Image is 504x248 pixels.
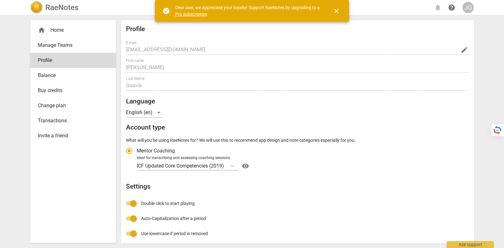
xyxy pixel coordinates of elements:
[240,162,250,170] span: visibility
[175,4,321,17] div: Dear user, we appreciate your loyalty! Support RaeNotes by upgrading to a
[38,102,103,109] span: Change plan
[163,7,170,15] span: check_circle
[38,26,103,34] div: Home
[30,1,43,14] img: Logo
[137,155,467,161] div: Ideal for transcribing and assessing coaching sessions
[30,23,116,38] div: Home
[126,77,144,80] label: Last Name
[38,72,103,79] span: Balance
[126,97,469,105] h2: Language
[137,147,175,154] span: Mentor Coaching
[126,107,163,118] div: English (en)
[141,230,208,237] span: Use lowercase if period is removed
[38,41,103,49] span: Manage Teams
[238,161,250,171] a: Help
[30,83,116,98] a: Buy credits
[137,162,224,169] p: ICF Updated Core Competencies (2019)
[38,57,103,64] span: Profile
[240,161,250,171] button: Help
[126,25,469,33] h2: Profile
[30,38,116,53] a: Manage Teams
[30,113,116,128] a: Transactions
[30,98,116,113] a: Change plan
[329,3,344,19] button: Close
[446,2,457,13] a: Help
[126,137,469,144] p: What will you be using RaeNotes for? We will use this to recommend app design and note categories...
[141,200,195,207] span: Double click to start playing
[448,4,455,11] span: help
[38,87,103,94] span: Buy credits
[38,132,103,140] span: Invite a friend
[30,68,116,83] a: Balance
[462,2,474,13] button: JG
[447,241,494,248] div: Ask support
[333,7,340,15] span: close
[30,53,116,68] a: Profile
[126,183,469,190] h2: Settings
[126,59,144,63] label: First name
[225,163,226,169] input: Ideal for transcribing and assessing coaching sessionsICF Updated Core Competencies (2019)Help
[461,46,468,54] span: edit
[175,12,207,17] a: Pro subscription
[30,1,78,14] a: LogoRaeNotes
[141,215,206,222] span: Auto-Capitalization after a period
[38,26,45,34] span: home
[45,3,78,12] h2: RaeNotes
[126,41,136,45] label: E-mail
[38,117,103,124] span: Transactions
[126,124,469,131] h2: Account type
[30,128,116,143] a: Invite a friend
[126,143,469,171] div: Account type
[460,46,469,54] button: Change Email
